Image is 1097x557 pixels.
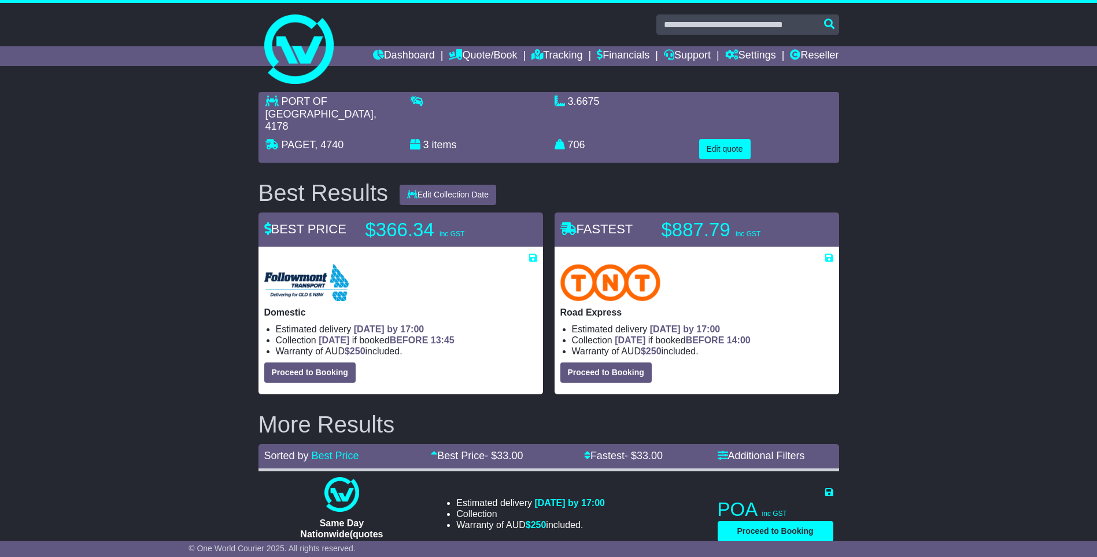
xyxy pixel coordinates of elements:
span: 3.6675 [568,96,600,107]
li: Collection [276,335,537,346]
a: Best Price [312,450,359,461]
span: - $ [485,450,523,461]
span: 14:00 [727,335,751,345]
span: 13:45 [431,335,455,345]
span: [DATE] [615,335,645,345]
button: Edit Collection Date [400,185,496,205]
span: 250 [350,346,365,356]
span: $ [345,346,365,356]
span: PORT OF [GEOGRAPHIC_DATA] [265,96,374,120]
span: inc GST [439,230,464,238]
a: Financials [597,46,649,66]
span: BEFORE [686,335,725,345]
span: if booked [319,335,454,345]
h2: More Results [258,412,839,437]
span: BEFORE [390,335,429,345]
img: Followmont Transport: Domestic [264,264,349,301]
span: BEST PRICE [264,222,346,236]
span: © One World Courier 2025. All rights reserved. [189,544,356,553]
a: Reseller [790,46,839,66]
li: Collection [572,335,833,346]
a: Settings [725,46,776,66]
span: Same Day Nationwide(quotes take 0.5-1 hour) [300,518,383,550]
img: One World Courier: Same Day Nationwide(quotes take 0.5-1 hour) [324,477,359,512]
span: 250 [646,346,662,356]
img: TNT Domestic: Road Express [560,264,661,301]
li: Warranty of AUD included. [276,346,537,357]
div: Best Results [253,180,394,206]
p: $887.79 [662,218,806,241]
li: Estimated delivery [572,324,833,335]
span: [DATE] by 17:00 [650,324,721,334]
span: 33.00 [497,450,523,461]
p: Road Express [560,307,833,318]
span: [DATE] [319,335,349,345]
span: if booked [615,335,750,345]
li: Estimated delivery [276,324,537,335]
p: POA [718,498,833,521]
button: Proceed to Booking [560,362,652,383]
span: $ [641,346,662,356]
button: Proceed to Booking [264,362,356,383]
span: inc GST [736,230,760,238]
span: FASTEST [560,222,633,236]
span: , 4740 [315,139,343,151]
p: Domestic [264,307,537,318]
span: inc GST [762,510,787,518]
a: Support [664,46,711,66]
span: $ [526,520,546,530]
p: $366.34 [365,218,510,241]
li: Collection [456,508,605,519]
li: Warranty of AUD included. [572,346,833,357]
a: Best Price- $33.00 [431,450,523,461]
a: Dashboard [373,46,435,66]
li: Estimated delivery [456,497,605,508]
span: Sorted by [264,450,309,461]
span: [DATE] by 17:00 [534,498,605,508]
span: 3 [423,139,429,151]
span: , 4178 [265,108,376,133]
button: Proceed to Booking [718,521,833,541]
a: Quote/Book [449,46,517,66]
span: 33.00 [637,450,663,461]
span: PAGET [282,139,315,151]
a: Fastest- $33.00 [584,450,663,461]
a: Tracking [531,46,582,66]
span: [DATE] by 17:00 [354,324,424,334]
span: - $ [625,450,663,461]
li: Warranty of AUD included. [456,519,605,530]
span: 706 [568,139,585,151]
span: 250 [531,520,546,530]
button: Edit quote [699,139,751,159]
span: items [432,139,457,151]
a: Additional Filters [718,450,805,461]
